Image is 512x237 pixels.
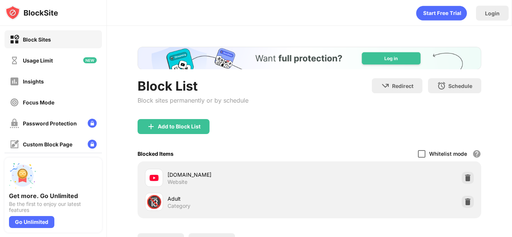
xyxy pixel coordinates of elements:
img: logo-blocksite.svg [5,5,58,20]
div: Focus Mode [23,99,54,106]
img: lock-menu.svg [88,119,97,128]
iframe: Banner [138,47,481,69]
img: password-protection-off.svg [10,119,19,128]
div: Website [168,179,187,185]
img: favicons [150,173,159,182]
div: Redirect [392,83,413,89]
div: [DOMAIN_NAME] [168,171,310,179]
div: Block sites permanently or by schedule [138,97,249,104]
div: Go Unlimited [9,216,54,228]
div: Blocked Items [138,151,174,157]
div: Custom Block Page [23,141,72,148]
img: new-icon.svg [83,57,97,63]
div: 🔞 [146,194,162,210]
div: Insights [23,78,44,85]
img: block-on.svg [10,35,19,44]
div: Usage Limit [23,57,53,64]
img: customize-block-page-off.svg [10,140,19,149]
div: Schedule [448,83,472,89]
img: push-unlimited.svg [9,162,36,189]
div: Block List [138,78,249,94]
img: time-usage-off.svg [10,56,19,65]
div: Add to Block List [158,124,201,130]
div: Block Sites [23,36,51,43]
div: Password Protection [23,120,77,127]
div: Be the first to enjoy our latest features [9,201,97,213]
div: animation [416,6,467,21]
div: Category [168,203,190,209]
img: insights-off.svg [10,77,19,86]
div: Whitelist mode [429,151,467,157]
img: focus-off.svg [10,98,19,107]
div: Adult [168,195,310,203]
img: lock-menu.svg [88,140,97,149]
div: Login [485,10,500,16]
div: Get more. Go Unlimited [9,192,97,200]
